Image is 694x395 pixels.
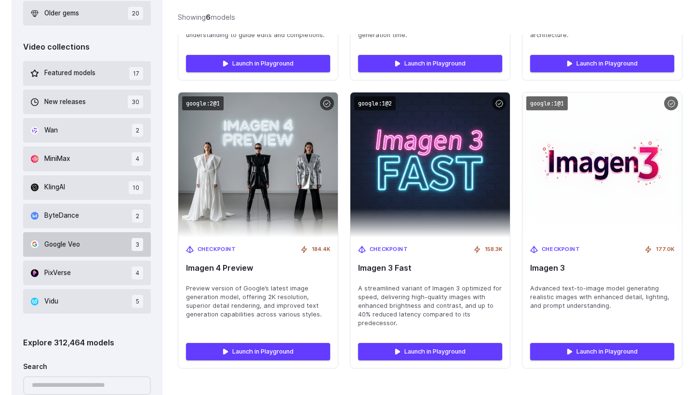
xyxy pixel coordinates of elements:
[132,124,143,137] span: 2
[128,95,143,108] span: 30
[358,263,502,273] span: Imagen 3 Fast
[358,343,502,360] a: Launch in Playground
[178,92,338,237] img: Imagen 4 Preview
[132,266,143,279] span: 4
[312,245,330,254] span: 184.4K
[132,295,143,308] span: 5
[530,343,674,360] a: Launch in Playground
[198,245,236,254] span: Checkpoint
[186,343,330,360] a: Launch in Playground
[44,68,95,79] span: Featured models
[354,96,396,110] code: google:1@2
[129,181,143,194] span: 10
[370,245,408,254] span: Checkpoint
[23,175,151,200] button: KlingAI 10
[44,125,58,136] span: Wan
[656,245,674,254] span: 177.0K
[542,245,580,254] span: Checkpoint
[206,13,211,21] strong: 6
[23,261,151,285] button: PixVerse 4
[129,67,143,80] span: 17
[522,92,682,237] img: Imagen 3
[23,41,151,53] div: Video collections
[530,284,674,310] span: Advanced text-to-image model generating realistic images with enhanced detail, lighting, and prom...
[350,92,510,237] img: Imagen 3 Fast
[132,238,143,251] span: 3
[44,182,65,193] span: KlingAI
[23,90,151,114] button: New releases 30
[186,263,330,273] span: Imagen 4 Preview
[132,152,143,165] span: 4
[23,118,151,143] button: Wan 2
[23,1,151,26] button: Older gems 20
[23,337,151,349] div: Explore 312,464 models
[44,211,79,221] span: ByteDance
[358,284,502,328] span: A streamlined variant of Imagen 3 optimized for speed, delivering high-quality images with enhanc...
[178,12,235,23] div: Showing models
[186,55,330,72] a: Launch in Playground
[44,296,58,307] span: Vidu
[23,146,151,171] button: MiniMax 4
[23,289,151,314] button: Vidu 5
[23,362,47,372] label: Search
[23,232,151,257] button: Google Veo 3
[128,7,143,20] span: 20
[23,204,151,228] button: ByteDance 2
[44,268,71,278] span: PixVerse
[44,8,79,19] span: Older gems
[485,245,502,254] span: 158.3K
[44,154,70,164] span: MiniMax
[23,61,151,86] button: Featured models 17
[44,97,86,107] span: New releases
[526,96,568,110] code: google:1@1
[358,55,502,72] a: Launch in Playground
[530,263,674,273] span: Imagen 3
[530,55,674,72] a: Launch in Playground
[182,96,224,110] code: google:2@1
[186,284,330,319] span: Preview version of Google’s latest image generation model, offering 2K resolution, superior detai...
[44,239,80,250] span: Google Veo
[132,210,143,223] span: 2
